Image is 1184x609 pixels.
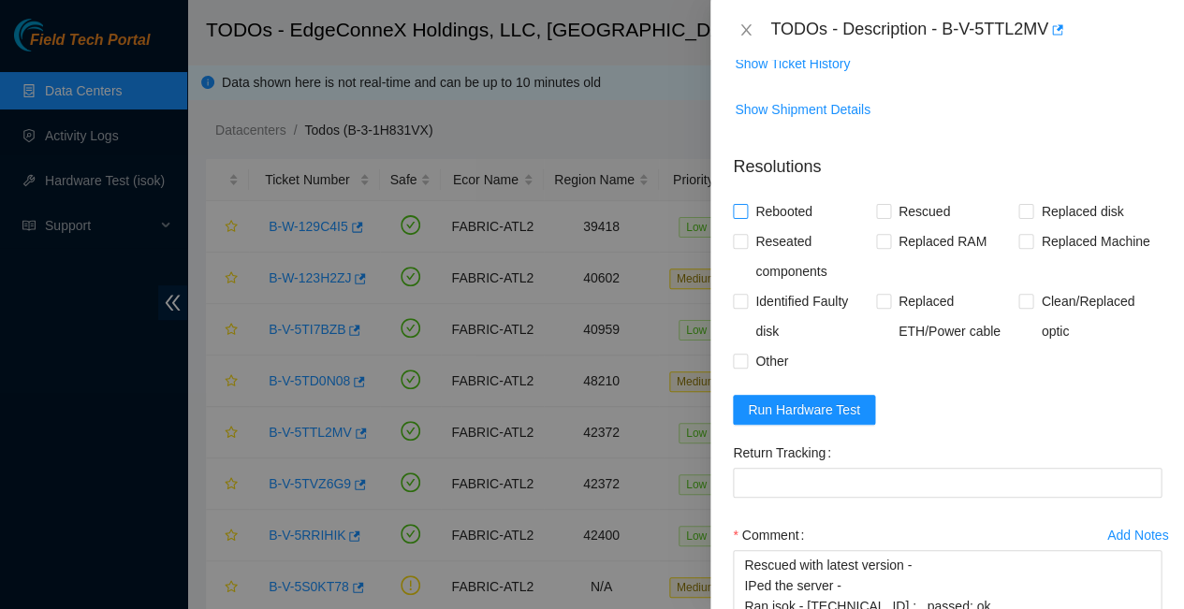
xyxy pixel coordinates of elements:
span: Rebooted [748,196,820,226]
span: Show Ticket History [735,53,850,74]
span: Replaced RAM [891,226,994,256]
button: Close [733,22,759,39]
div: TODOs - Description - B-V-5TTL2MV [770,15,1162,45]
button: Show Shipment Details [734,94,871,124]
button: Add Notes [1106,520,1169,550]
span: Replaced disk [1033,196,1131,226]
span: Replaced ETH/Power cable [891,286,1019,346]
button: Run Hardware Test [733,395,875,425]
span: Other [748,346,796,376]
span: Show Shipment Details [735,99,870,120]
p: Resolutions [733,139,1162,180]
label: Return Tracking [733,438,839,468]
span: Run Hardware Test [748,399,860,420]
span: close [738,22,753,37]
span: Replaced Machine [1033,226,1157,256]
span: Clean/Replaced optic [1033,286,1162,346]
span: Rescued [891,196,957,226]
span: Identified Faulty disk [748,286,876,346]
input: Return Tracking [733,468,1162,498]
label: Comment [733,520,811,550]
button: Show Ticket History [734,49,851,79]
div: Add Notes [1107,529,1168,542]
span: Reseated components [748,226,876,286]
